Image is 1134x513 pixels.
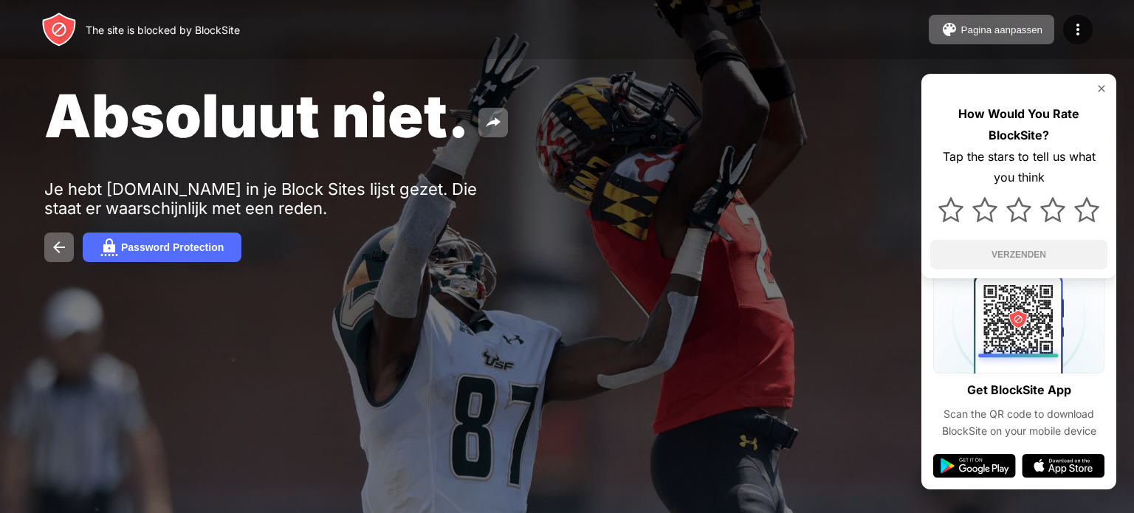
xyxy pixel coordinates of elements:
img: header-logo.svg [41,12,77,47]
div: The site is blocked by BlockSite [86,24,240,36]
img: star.svg [972,197,997,222]
div: Scan the QR code to download BlockSite on your mobile device [933,406,1104,439]
span: Absoluut niet. [44,80,470,151]
img: star.svg [1006,197,1031,222]
div: Pagina aanpassen [961,24,1042,35]
div: Get BlockSite App [967,379,1071,401]
img: back.svg [50,238,68,256]
div: Tap the stars to tell us what you think [930,146,1107,189]
img: pallet.svg [941,21,958,38]
div: How Would You Rate BlockSite? [930,103,1107,146]
img: app-store.svg [1022,454,1104,478]
img: star.svg [1040,197,1065,222]
img: star.svg [1074,197,1099,222]
div: Password Protection [121,241,224,253]
img: share.svg [484,114,502,131]
button: VERZENDEN [930,240,1107,269]
div: Je hebt [DOMAIN_NAME] in je Block Sites lijst gezet. Die staat er waarschijnlijk met een reden. [44,179,501,218]
img: google-play.svg [933,454,1016,478]
img: password.svg [100,238,118,256]
button: Pagina aanpassen [929,15,1054,44]
img: rate-us-close.svg [1096,83,1107,94]
img: menu-icon.svg [1069,21,1087,38]
button: Password Protection [83,233,241,262]
img: star.svg [938,197,963,222]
